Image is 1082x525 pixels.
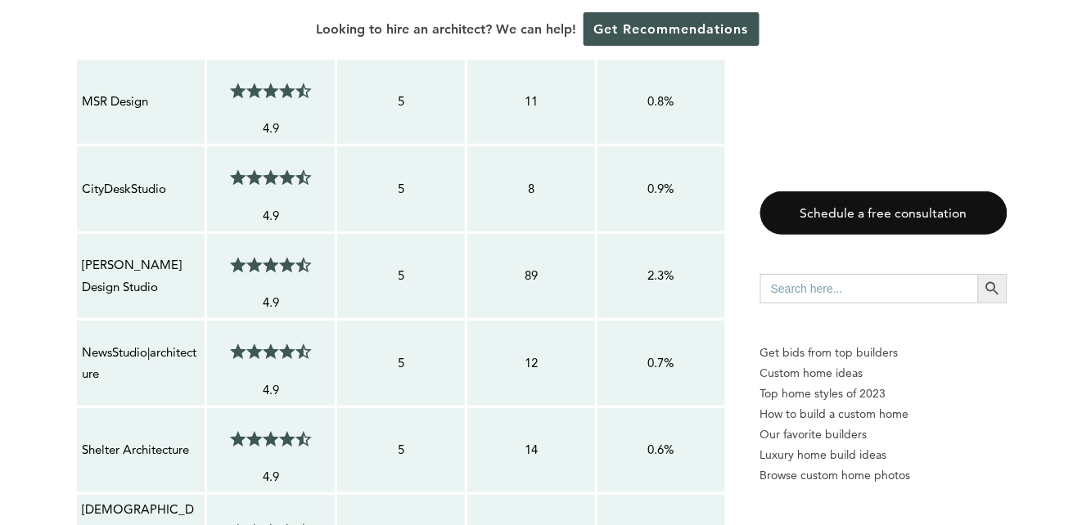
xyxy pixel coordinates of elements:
[984,280,1002,298] svg: Search
[342,265,460,286] p: 5
[760,343,1008,363] p: Get bids from top builders
[472,352,590,374] p: 12
[212,379,330,401] p: 4.9
[472,178,590,200] p: 8
[768,407,1062,505] iframe: Drift Widget Chat Controller
[212,205,330,227] p: 4.9
[212,118,330,139] p: 4.9
[602,178,720,200] p: 0.9%
[602,352,720,374] p: 0.7%
[760,363,1008,384] a: Custom home ideas
[82,342,200,385] p: NewsStudio|architecture
[760,384,1008,404] a: Top home styles of 2023
[760,465,1008,486] a: Browse custom home photos
[472,91,590,112] p: 11
[82,254,200,298] p: [PERSON_NAME] Design Studio
[760,404,1008,424] a: How to build a custom home
[602,265,720,286] p: 2.3%
[760,424,1008,445] a: Our favorite builders
[602,439,720,460] p: 0.6%
[760,274,978,303] input: Search here...
[472,265,590,286] p: 89
[584,12,760,46] a: Get Recommendations
[342,91,460,112] p: 5
[602,91,720,112] p: 0.8%
[212,292,330,313] p: 4.9
[760,191,1008,235] a: Schedule a free consultation
[472,439,590,460] p: 14
[82,178,200,200] p: CityDeskStudio
[212,466,330,487] p: 4.9
[342,352,460,374] p: 5
[82,439,200,460] p: Shelter Architecture
[342,439,460,460] p: 5
[82,91,200,112] p: MSR Design
[760,445,1008,465] a: Luxury home build ideas
[342,178,460,200] p: 5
